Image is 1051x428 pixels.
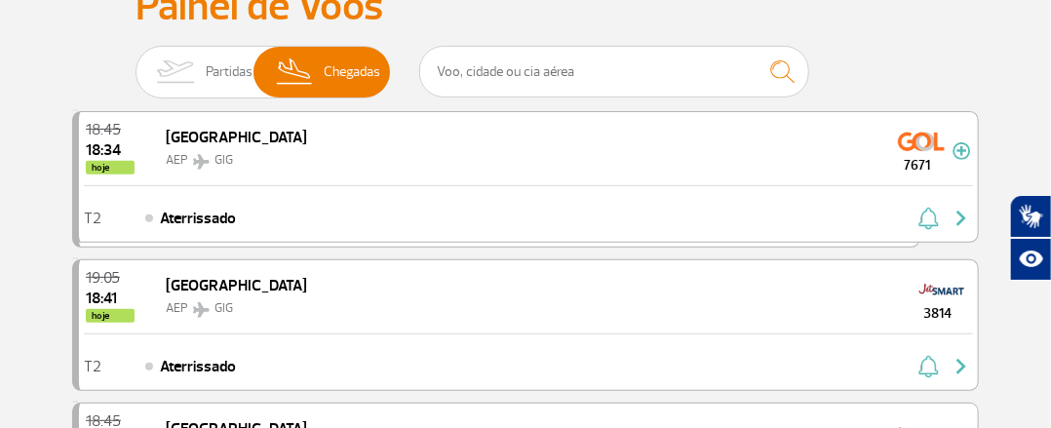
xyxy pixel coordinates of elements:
[84,360,101,373] span: T2
[1010,238,1051,281] button: Abrir recursos assistivos.
[86,270,135,286] span: 2025-08-25 19:05:00
[86,291,135,306] span: 2025-08-25 18:41:08
[166,276,307,295] span: [GEOGRAPHIC_DATA]
[266,47,324,97] img: slider-desembarque
[86,309,135,323] span: hoje
[160,207,236,230] span: Aterrissado
[86,142,135,158] span: 2025-08-25 18:34:16
[1010,195,1051,238] button: Abrir tradutor de língua de sinais.
[214,300,233,316] span: GIG
[898,126,945,157] img: GOL Transportes Aereos
[86,122,135,137] span: 2025-08-25 18:45:00
[419,46,809,97] input: Voo, cidade ou cia aérea
[160,355,236,378] span: Aterrissado
[903,303,973,324] span: 3814
[950,207,973,230] img: seta-direita-painel-voo.svg
[84,212,101,225] span: T2
[953,142,971,160] img: mais-info-painel-voo.svg
[918,207,939,230] img: sino-painel-voo.svg
[166,128,307,147] span: [GEOGRAPHIC_DATA]
[206,47,253,97] span: Partidas
[918,274,965,305] img: JetSmart Argentina
[1010,195,1051,281] div: Plugin de acessibilidade da Hand Talk.
[86,161,135,175] span: hoje
[918,355,939,378] img: sino-painel-voo.svg
[144,47,206,97] img: slider-embarque
[324,47,380,97] span: Chegadas
[166,152,188,168] span: AEP
[214,152,233,168] span: GIG
[882,155,953,175] span: 7671
[166,300,188,316] span: AEP
[950,355,973,378] img: seta-direita-painel-voo.svg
